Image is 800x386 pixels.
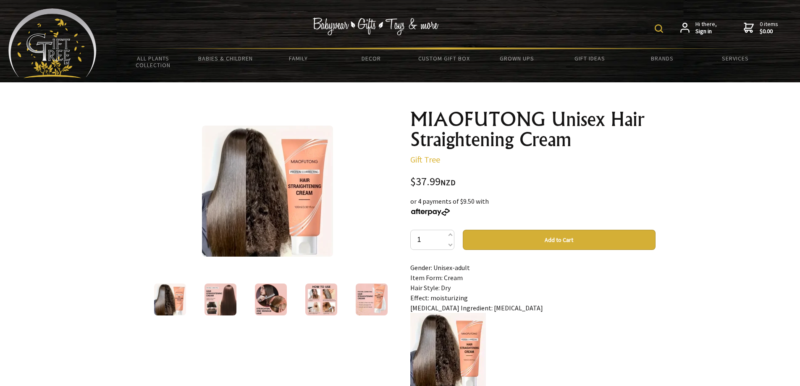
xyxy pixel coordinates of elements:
a: Custom Gift Box [408,50,480,67]
img: Babywear - Gifts - Toys & more [313,18,439,35]
a: Babies & Children [189,50,262,67]
div: $37.99 [410,176,656,188]
a: Grown Ups [480,50,553,67]
img: MIAOFUTONG Unisex Hair Straightening Cream [356,284,388,315]
strong: $0.00 [760,28,778,35]
img: MIAOFUTONG Unisex Hair Straightening Cream [305,284,337,315]
img: MIAOFUTONG Unisex Hair Straightening Cream [202,126,333,257]
img: Afterpay [410,208,451,216]
div: or 4 payments of $9.50 with [410,196,656,216]
a: Family [262,50,335,67]
img: MIAOFUTONG Unisex Hair Straightening Cream [154,284,186,315]
button: Add to Cart [463,230,656,250]
img: MIAOFUTONG Unisex Hair Straightening Cream [205,284,236,315]
span: 0 items [760,20,778,35]
strong: Sign in [695,28,717,35]
a: Decor [335,50,407,67]
h1: MIAOFUTONG Unisex Hair Straightening Cream [410,109,656,150]
span: Hi there, [695,21,717,35]
a: All Plants Collection [117,50,189,74]
a: Hi there,Sign in [680,21,717,35]
a: Services [699,50,771,67]
img: product search [655,24,663,33]
a: 0 items$0.00 [744,21,778,35]
a: Gift Tree [410,154,440,165]
img: MIAOFUTONG Unisex Hair Straightening Cream [255,284,287,315]
span: NZD [441,178,456,187]
img: Babyware - Gifts - Toys and more... [8,8,97,78]
a: Gift Ideas [553,50,626,67]
a: Brands [626,50,699,67]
